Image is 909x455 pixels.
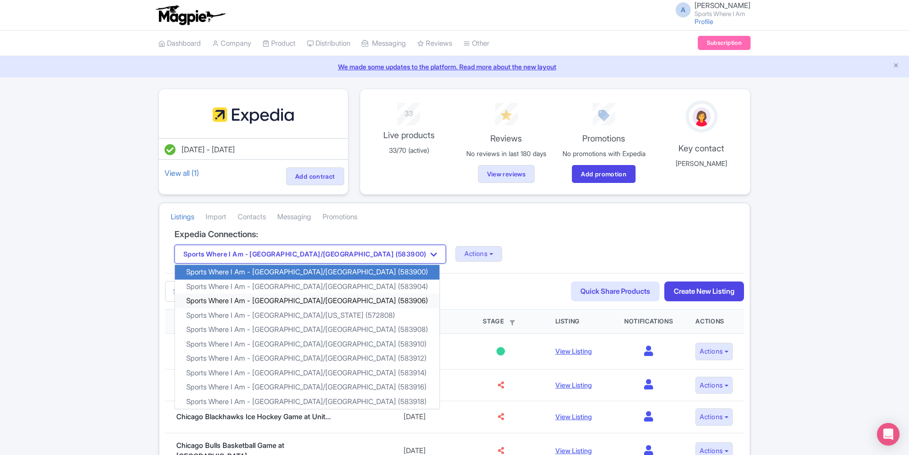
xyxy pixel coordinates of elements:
[463,132,549,145] p: Reviews
[163,166,201,180] a: View all (1)
[571,281,660,302] a: Quick Share Products
[877,423,900,446] div: Open Intercom Messenger
[561,149,647,158] p: No promotions with Expedia
[695,343,733,360] button: Actions
[175,308,439,323] a: Sports Where I Am - [GEOGRAPHIC_DATA]/[US_STATE] (572808)
[694,11,751,17] small: Sports Where I Am
[463,149,549,158] p: No reviews in last 180 days
[372,401,458,433] td: [DATE]
[366,129,452,141] p: Live products
[698,36,751,50] a: Subscription
[175,323,439,337] a: Sports Where I Am - [GEOGRAPHIC_DATA]/[GEOGRAPHIC_DATA] (583908)
[572,165,636,183] a: Add promotion
[555,413,592,421] a: View Listing
[154,5,227,25] img: logo-ab69f6fb50320c5b225c76a69d11143b.png
[171,204,194,230] a: Listings
[658,158,744,168] p: [PERSON_NAME]
[362,31,406,57] a: Messaging
[182,145,235,154] span: [DATE] - [DATE]
[174,230,735,239] h4: Expedia Connections:
[366,145,452,155] p: 33/70 (active)
[238,204,266,230] a: Contacts
[263,31,296,57] a: Product
[695,408,733,426] button: Actions
[694,1,751,10] span: [PERSON_NAME]
[613,310,684,333] th: Notifications
[175,365,439,380] a: Sports Where I Am - [GEOGRAPHIC_DATA]/[GEOGRAPHIC_DATA] (583914)
[684,310,744,333] th: Actions
[206,204,226,230] a: Import
[212,31,251,57] a: Company
[658,142,744,155] p: Key contact
[277,204,311,230] a: Messaging
[175,351,439,366] a: Sports Where I Am - [GEOGRAPHIC_DATA]/[GEOGRAPHIC_DATA] (583912)
[165,281,330,302] input: Search products...
[892,61,900,72] button: Close announcement
[175,337,439,351] a: Sports Where I Am - [GEOGRAPHIC_DATA]/[GEOGRAPHIC_DATA] (583910)
[175,394,439,409] a: Sports Where I Am - [GEOGRAPHIC_DATA]/[GEOGRAPHIC_DATA] (583918)
[555,447,592,455] a: View Listing
[176,412,331,421] a: Chicago Blackhawks Ice Hockey Game at Unit...
[366,103,452,119] div: 33
[322,204,357,230] a: Promotions
[174,245,446,264] button: Sports Where I Am - [GEOGRAPHIC_DATA]/[GEOGRAPHIC_DATA] (583900)
[691,106,712,128] img: avatar_key_member-9c1dde93af8b07d7383eb8b5fb890c87.png
[417,31,452,57] a: Reviews
[175,294,439,308] a: Sports Where I Am - [GEOGRAPHIC_DATA]/[GEOGRAPHIC_DATA] (583906)
[664,281,744,302] a: Create New Listing
[463,31,489,57] a: Other
[676,2,691,17] span: A
[544,310,613,333] th: Listing
[695,377,733,394] button: Actions
[555,381,592,389] a: View Listing
[286,167,344,185] a: Add contract
[455,246,502,262] button: Actions
[6,62,903,72] a: We made some updates to the platform. Read more about the new layout
[175,380,439,395] a: Sports Where I Am - [GEOGRAPHIC_DATA]/[GEOGRAPHIC_DATA] (583916)
[211,100,296,131] img: fypmqypogfuaole80hlt.svg
[510,320,515,325] i: Filter by stage
[307,31,350,57] a: Distribution
[478,165,535,183] a: View reviews
[158,31,201,57] a: Dashboard
[555,347,592,355] a: View Listing
[175,279,439,294] a: Sports Where I Am - [GEOGRAPHIC_DATA]/[GEOGRAPHIC_DATA] (583904)
[561,132,647,145] p: Promotions
[469,317,533,326] div: Stage
[694,17,713,25] a: Profile
[175,265,439,280] a: Sports Where I Am - [GEOGRAPHIC_DATA]/[GEOGRAPHIC_DATA] (583900)
[670,2,751,17] a: A [PERSON_NAME] Sports Where I Am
